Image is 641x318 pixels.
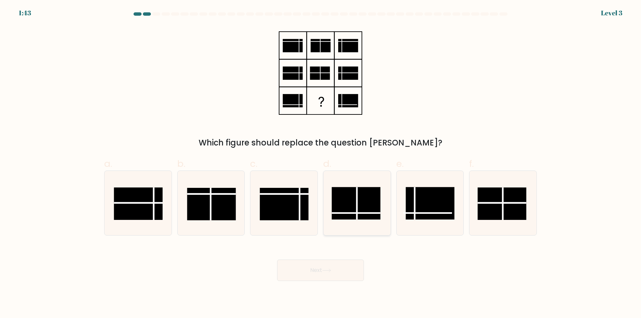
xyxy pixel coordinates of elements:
[396,157,404,170] span: e.
[323,157,331,170] span: d.
[19,8,31,18] div: 1:43
[277,260,364,281] button: Next
[177,157,185,170] span: b.
[469,157,474,170] span: f.
[601,8,622,18] div: Level 3
[104,157,112,170] span: a.
[108,137,533,149] div: Which figure should replace the question [PERSON_NAME]?
[250,157,257,170] span: c.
